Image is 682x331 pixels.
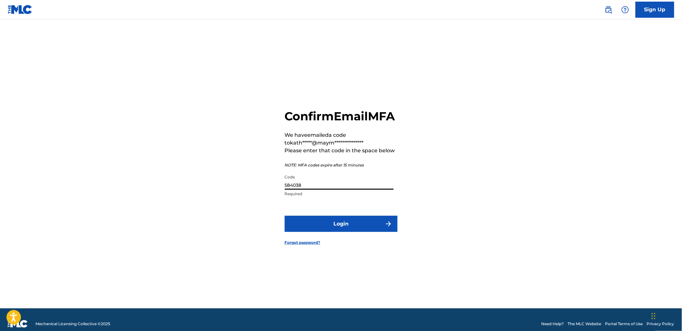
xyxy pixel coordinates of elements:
[8,5,33,14] img: MLC Logo
[285,240,321,246] a: Forgot password?
[568,321,601,327] a: The MLC Website
[542,321,564,327] a: Need Help?
[605,321,643,327] a: Portal Terms of Use
[621,6,629,14] img: help
[647,321,674,327] a: Privacy Policy
[285,162,398,168] p: NOTE: MFA codes expire after 15 minutes
[8,320,28,328] img: logo
[602,3,615,16] a: Public Search
[285,147,398,155] p: Please enter that code in the space below
[619,3,632,16] div: Help
[285,109,398,124] h2: Confirm Email MFA
[636,2,674,18] a: Sign Up
[285,191,394,197] p: Required
[605,6,612,14] img: search
[652,306,656,326] div: Drag
[285,216,398,232] button: Login
[35,321,110,327] span: Mechanical Licensing Collective © 2025
[385,220,392,228] img: f7272a7cc735f4ea7f67.svg
[650,300,682,331] iframe: Chat Widget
